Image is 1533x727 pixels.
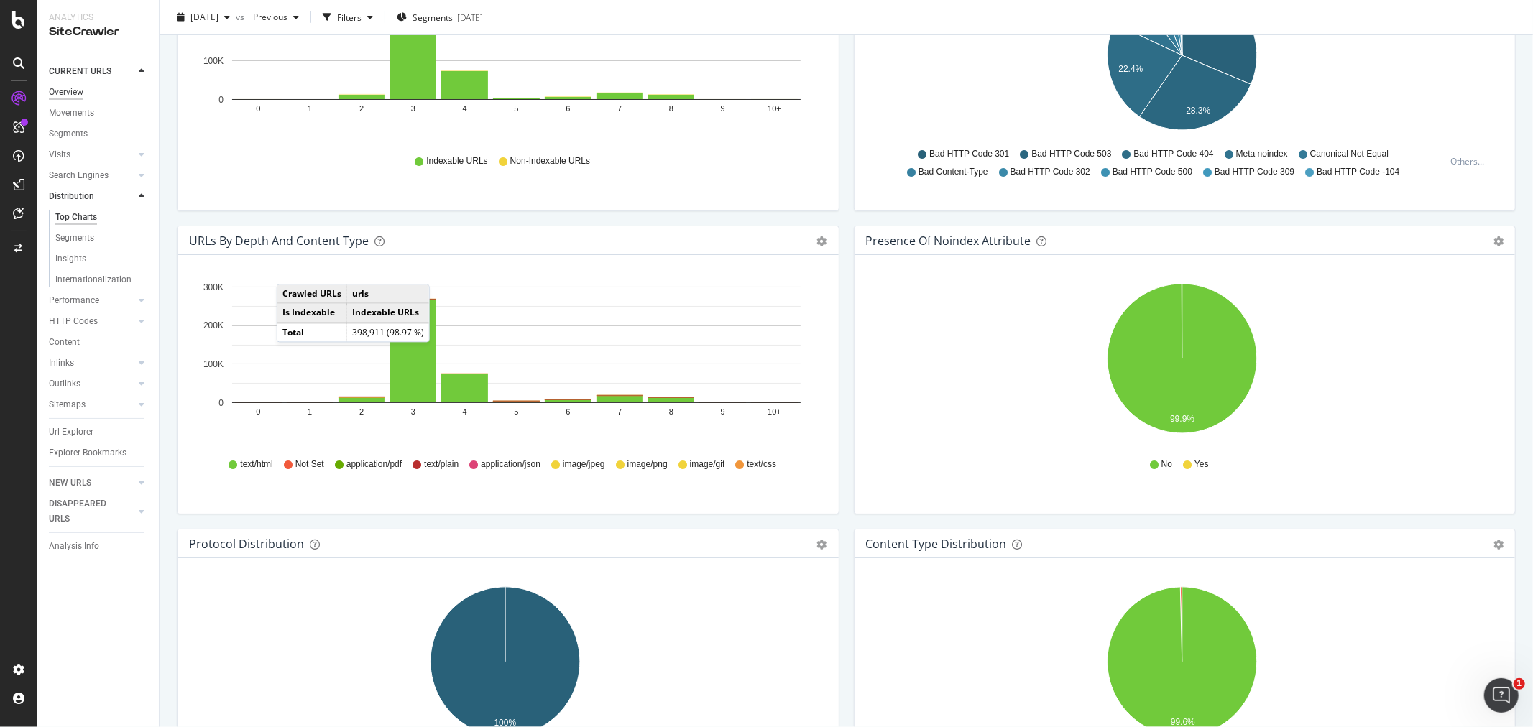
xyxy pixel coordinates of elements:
[1134,148,1214,160] span: Bad HTTP Code 404
[346,323,429,341] td: 398,911 (98.97 %)
[55,210,97,225] div: Top Charts
[189,233,369,248] div: URLs by Depth and Content Type
[690,458,725,471] span: image/gif
[317,6,379,29] button: Filters
[391,6,489,29] button: Segments[DATE]
[1170,415,1194,425] text: 99.9%
[49,293,134,308] a: Performance
[1317,166,1399,178] span: Bad HTTP Code -104
[1113,166,1192,178] span: Bad HTTP Code 500
[218,398,224,408] text: 0
[49,293,99,308] div: Performance
[866,278,1498,445] svg: A chart.
[768,105,781,114] text: 10+
[55,231,149,246] a: Segments
[49,64,111,79] div: CURRENT URLS
[1186,106,1210,116] text: 28.3%
[55,251,86,267] div: Insights
[49,314,134,329] a: HTTP Codes
[424,458,459,471] span: text/plain
[203,282,224,292] text: 300K
[49,147,70,162] div: Visits
[240,458,272,471] span: text/html
[463,408,467,417] text: 4
[203,56,224,66] text: 100K
[49,85,83,100] div: Overview
[49,24,147,40] div: SiteCrawler
[247,11,287,23] span: Previous
[49,335,149,350] a: Content
[308,105,312,114] text: 1
[247,6,305,29] button: Previous
[49,11,147,24] div: Analytics
[49,335,80,350] div: Content
[55,251,149,267] a: Insights
[866,233,1031,248] div: Presence of noindex attribute
[1118,65,1143,75] text: 22.4%
[346,304,429,323] td: Indexable URLs
[346,285,429,304] td: urls
[1493,540,1504,550] div: gear
[1236,148,1288,160] span: Meta noindex
[413,11,453,23] span: Segments
[411,408,415,417] text: 3
[721,105,725,114] text: 9
[277,304,347,323] td: Is Indexable
[359,408,364,417] text: 2
[747,458,776,471] span: text/css
[866,537,1007,551] div: Content Type Distribution
[49,126,88,142] div: Segments
[510,155,590,167] span: Non-Indexable URLs
[1484,678,1519,713] iframe: Intercom live chat
[563,458,605,471] span: image/jpeg
[49,126,149,142] a: Segments
[457,11,483,23] div: [DATE]
[190,11,218,23] span: 2025 Aug. 29th
[481,458,540,471] span: application/json
[277,323,347,341] td: Total
[49,64,134,79] a: CURRENT URLS
[1493,236,1504,246] div: gear
[49,189,94,204] div: Distribution
[49,106,149,121] a: Movements
[189,278,821,445] svg: A chart.
[617,105,622,114] text: 7
[514,408,518,417] text: 5
[49,356,134,371] a: Inlinks
[49,147,134,162] a: Visits
[426,155,487,167] span: Indexable URLs
[49,425,149,440] a: Url Explorer
[566,105,570,114] text: 6
[627,458,668,471] span: image/png
[817,540,827,550] div: gear
[346,458,402,471] span: application/pdf
[49,496,134,527] a: DISAPPEARED URLS
[566,408,570,417] text: 6
[1194,458,1209,471] span: Yes
[617,408,622,417] text: 7
[55,231,94,246] div: Segments
[256,105,260,114] text: 0
[669,105,673,114] text: 8
[189,537,304,551] div: Protocol Distribution
[49,314,98,329] div: HTTP Codes
[277,285,347,304] td: Crawled URLs
[49,189,134,204] a: Distribution
[55,272,149,287] a: Internationalization
[919,166,988,178] span: Bad Content-Type
[49,85,149,100] a: Overview
[817,236,827,246] div: gear
[359,105,364,114] text: 2
[1310,148,1389,160] span: Canonical Not Equal
[49,376,80,392] div: Outlinks
[49,376,134,392] a: Outlinks
[55,272,132,287] div: Internationalization
[337,11,362,23] div: Filters
[308,408,312,417] text: 1
[1450,155,1491,167] div: Others...
[1514,678,1525,690] span: 1
[49,397,134,412] a: Sitemaps
[49,397,86,412] div: Sitemaps
[55,210,149,225] a: Top Charts
[49,476,134,491] a: NEW URLS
